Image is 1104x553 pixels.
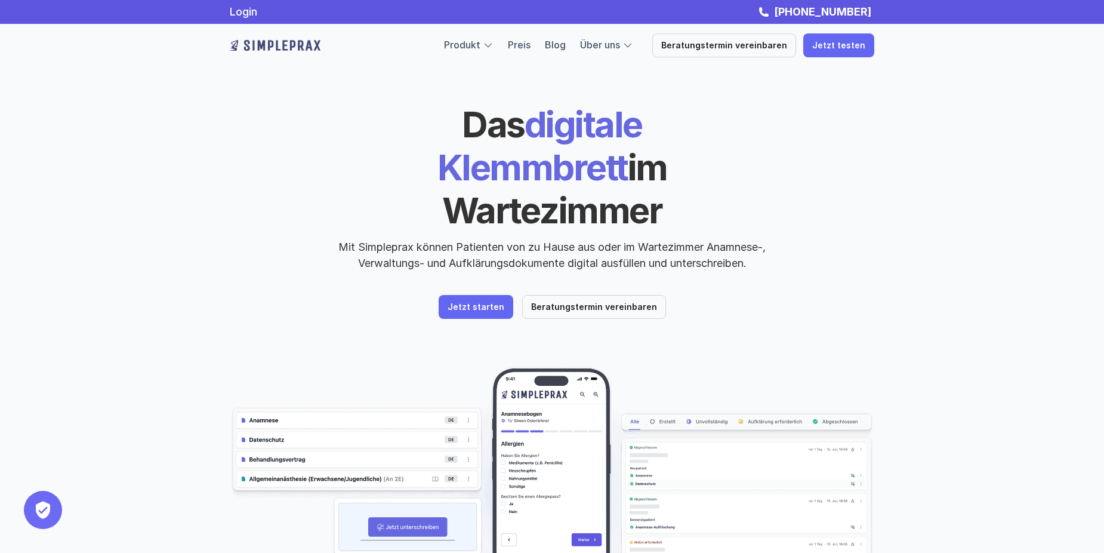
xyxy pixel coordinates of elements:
p: Jetzt testen [812,41,865,51]
span: im Wartezimmer [442,146,674,232]
a: Über uns [580,39,620,51]
a: Beratungstermin vereinbaren [652,33,796,57]
a: Preis [508,39,531,51]
a: Jetzt starten [439,295,513,319]
span: Das [462,103,525,146]
a: Beratungstermin vereinbaren [522,295,666,319]
h1: digitale Klemmbrett [346,103,758,232]
p: Beratungstermin vereinbaren [531,302,657,312]
p: Jetzt starten [448,302,504,312]
a: Login [230,5,257,18]
strong: [PHONE_NUMBER] [774,5,871,18]
a: Blog [545,39,566,51]
a: Produkt [444,39,480,51]
a: Jetzt testen [803,33,874,57]
p: Mit Simpleprax können Patienten von zu Hause aus oder im Wartezimmer Anamnese-, Verwaltungs- und ... [328,239,776,271]
p: Beratungstermin vereinbaren [661,41,787,51]
a: [PHONE_NUMBER] [771,5,874,18]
